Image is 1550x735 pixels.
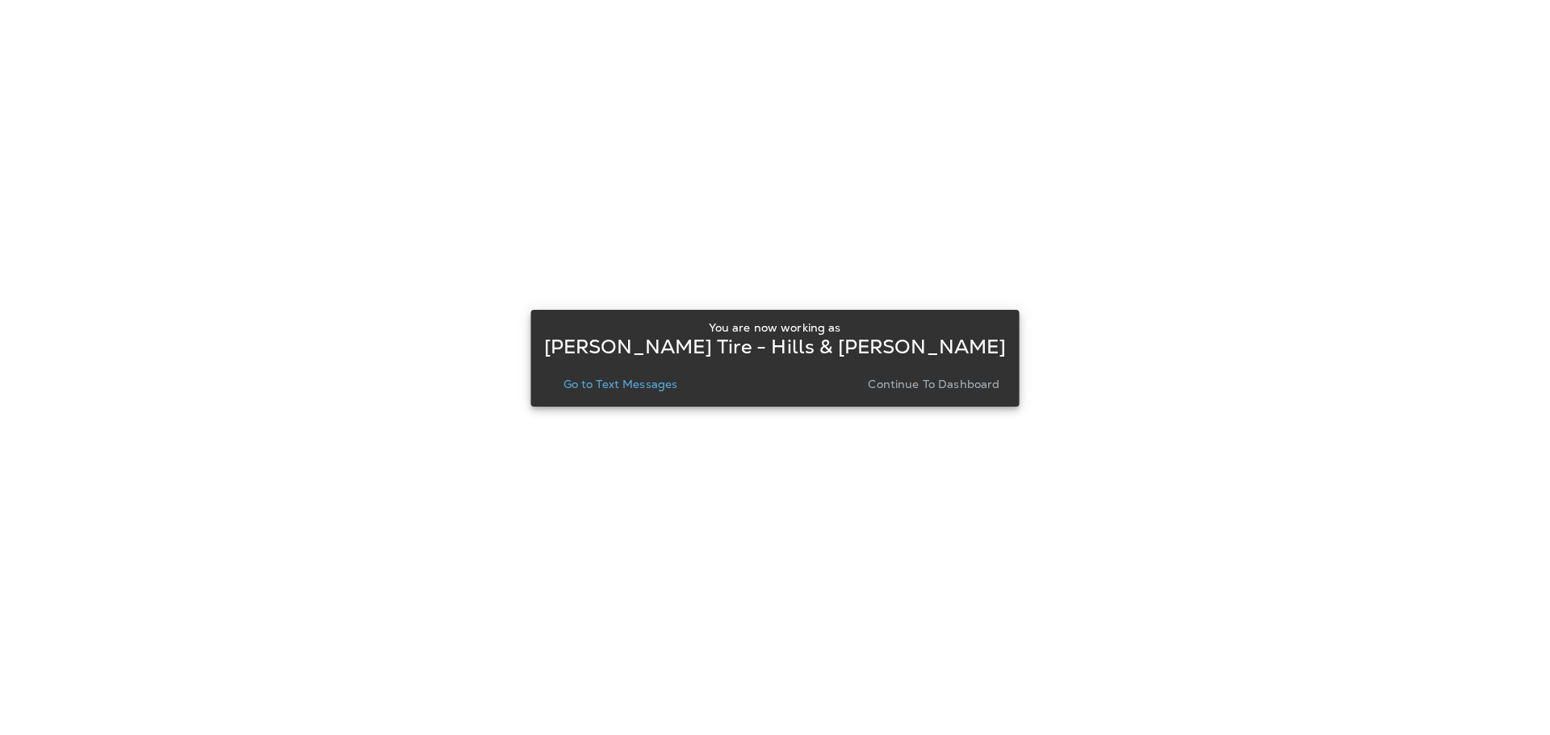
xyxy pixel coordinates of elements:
p: Continue to Dashboard [868,378,999,390]
p: Go to Text Messages [563,378,678,390]
p: [PERSON_NAME] Tire - Hills & [PERSON_NAME] [544,340,1007,353]
button: Continue to Dashboard [861,373,1006,395]
button: Go to Text Messages [557,373,685,395]
p: You are now working as [709,321,840,334]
